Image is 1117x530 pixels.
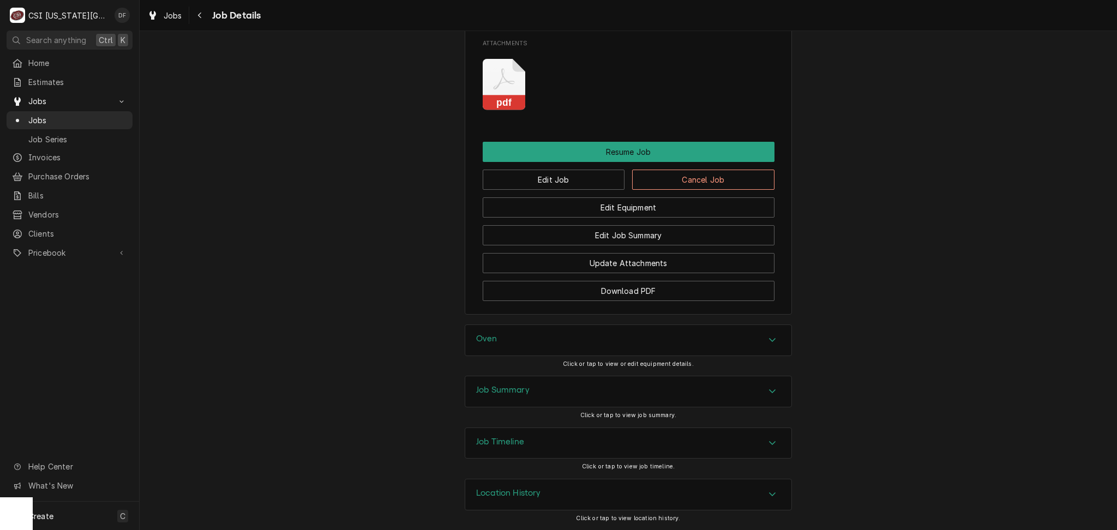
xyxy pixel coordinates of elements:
[483,225,774,245] button: Edit Job Summary
[28,461,126,472] span: Help Center
[28,171,127,182] span: Purchase Orders
[7,31,133,50] button: Search anythingCtrlK
[465,427,792,459] div: Job Timeline
[576,515,680,522] span: Click or tap to view location history.
[483,281,774,301] button: Download PDF
[465,428,791,459] div: Accordion Header
[7,206,133,224] a: Vendors
[7,130,133,148] a: Job Series
[476,437,524,447] h3: Job Timeline
[476,488,541,498] h3: Location History
[7,73,133,91] a: Estimates
[7,148,133,166] a: Invoices
[582,463,675,470] span: Click or tap to view job timeline.
[7,54,133,72] a: Home
[28,190,127,201] span: Bills
[115,8,130,23] div: David Fannin's Avatar
[28,10,109,21] div: CSI [US_STATE][GEOGRAPHIC_DATA]
[483,170,625,190] button: Edit Job
[483,218,774,245] div: Button Group Row
[483,142,774,162] button: Resume Job
[465,428,791,459] button: Accordion Details Expand Trigger
[121,34,125,46] span: K
[483,245,774,273] div: Button Group Row
[563,360,694,368] span: Click or tap to view or edit equipment details.
[580,412,676,419] span: Click or tap to view job summary.
[7,225,133,243] a: Clients
[483,197,774,218] button: Edit Equipment
[28,228,127,239] span: Clients
[28,76,127,88] span: Estimates
[7,477,133,495] a: Go to What's New
[483,50,774,119] span: Attachments
[465,325,791,356] button: Accordion Details Expand Trigger
[191,7,209,24] button: Navigate back
[28,95,111,107] span: Jobs
[143,7,187,25] a: Jobs
[465,325,791,356] div: Accordion Header
[164,10,182,21] span: Jobs
[10,8,25,23] div: C
[476,385,530,395] h3: Job Summary
[465,479,792,510] div: Location History
[465,324,792,356] div: Oven
[483,142,774,301] div: Button Group
[483,142,774,162] div: Button Group Row
[99,34,113,46] span: Ctrl
[465,376,791,407] button: Accordion Details Expand Trigger
[28,115,127,126] span: Jobs
[632,170,774,190] button: Cancel Job
[465,376,792,407] div: Job Summary
[465,376,791,407] div: Accordion Header
[7,167,133,185] a: Purchase Orders
[483,39,774,118] div: Attachments
[7,244,133,262] a: Go to Pricebook
[476,334,497,344] h3: Oven
[28,247,111,258] span: Pricebook
[7,111,133,129] a: Jobs
[115,8,130,23] div: DF
[10,8,25,23] div: CSI Kansas City's Avatar
[209,8,261,23] span: Job Details
[120,510,125,522] span: C
[483,39,774,48] span: Attachments
[465,479,791,510] div: Accordion Header
[28,152,127,163] span: Invoices
[465,479,791,510] button: Accordion Details Expand Trigger
[7,457,133,475] a: Go to Help Center
[483,59,526,111] button: pdf
[7,92,133,110] a: Go to Jobs
[483,162,774,190] div: Button Group Row
[28,511,53,521] span: Create
[483,273,774,301] div: Button Group Row
[28,209,127,220] span: Vendors
[7,186,133,204] a: Bills
[26,34,86,46] span: Search anything
[28,57,127,69] span: Home
[483,190,774,218] div: Button Group Row
[483,253,774,273] button: Update Attachments
[28,480,126,491] span: What's New
[28,134,127,145] span: Job Series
